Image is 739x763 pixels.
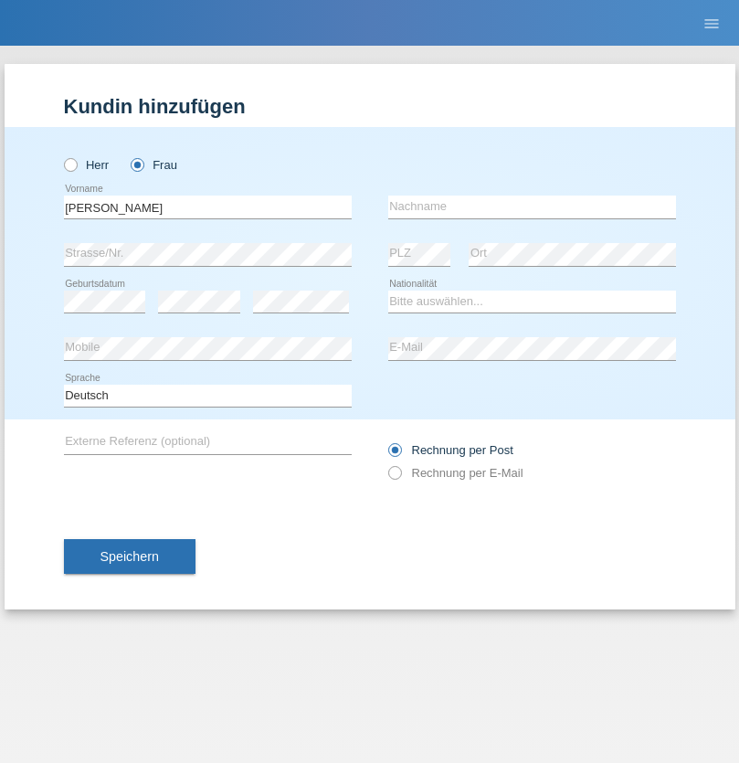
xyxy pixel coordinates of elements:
[693,17,730,28] a: menu
[64,158,110,172] label: Herr
[702,15,721,33] i: menu
[388,466,523,480] label: Rechnung per E-Mail
[64,158,76,170] input: Herr
[388,443,513,457] label: Rechnung per Post
[64,95,676,118] h1: Kundin hinzufügen
[131,158,177,172] label: Frau
[64,539,195,574] button: Speichern
[388,466,400,489] input: Rechnung per E-Mail
[100,549,159,564] span: Speichern
[388,443,400,466] input: Rechnung per Post
[131,158,143,170] input: Frau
